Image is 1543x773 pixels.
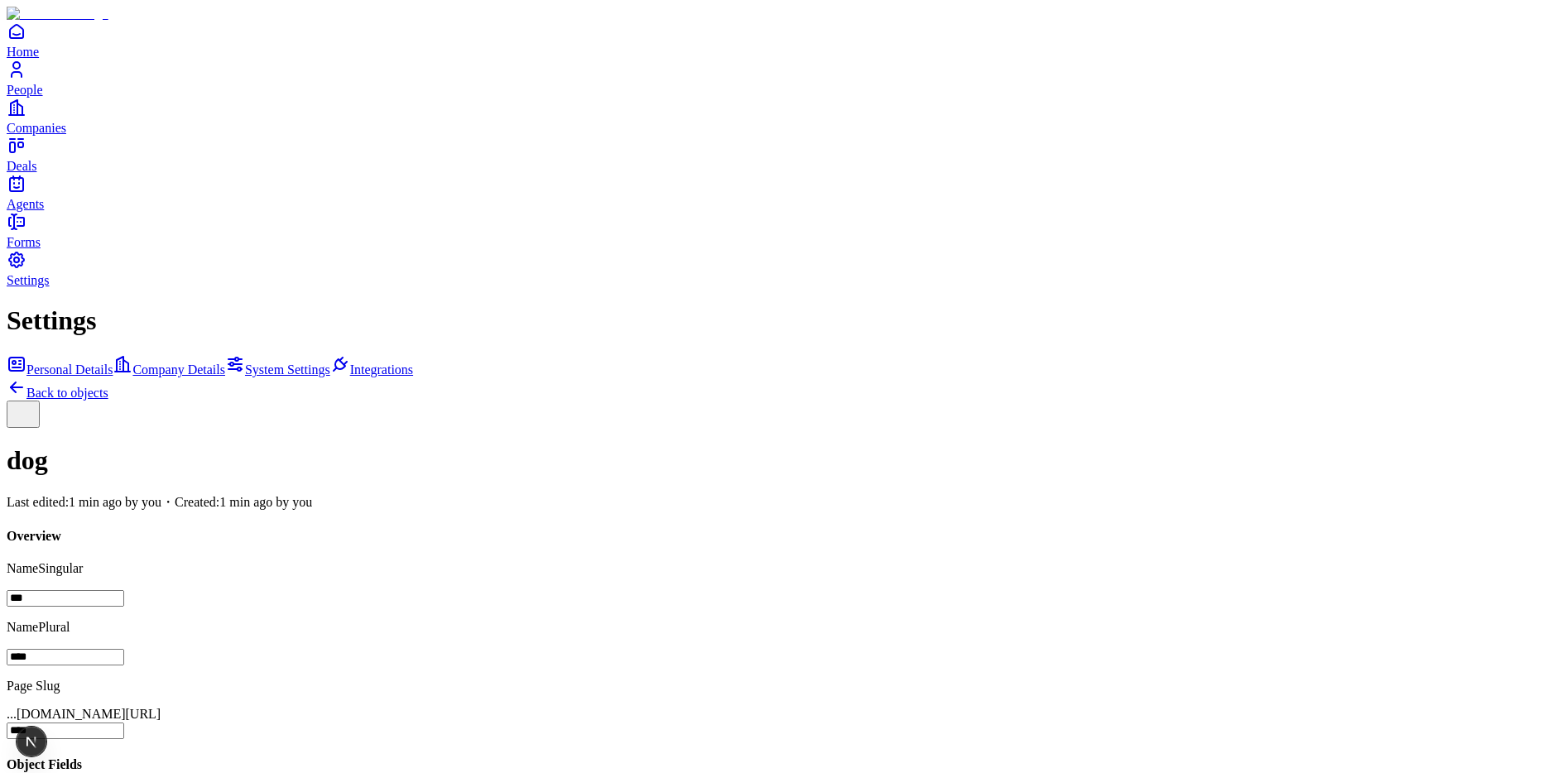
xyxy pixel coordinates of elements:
[7,305,1536,336] h1: Settings
[7,7,108,22] img: Item Brain Logo
[38,561,83,575] span: Singular
[7,174,1536,211] a: Agents
[7,757,1536,772] h4: Object Fields
[7,620,1536,635] p: Name
[7,136,1536,173] a: Deals
[330,362,413,377] a: Integrations
[245,362,330,377] span: System Settings
[7,529,1536,544] h4: Overview
[7,121,66,135] span: Companies
[7,386,108,400] a: Back to objects
[7,561,1536,576] p: Name
[38,620,70,634] span: Plural
[7,212,1536,249] a: Forms
[7,22,1536,59] a: Home
[7,362,113,377] a: Personal Details
[7,159,36,173] span: Deals
[7,98,1536,135] a: Companies
[26,362,113,377] span: Personal Details
[7,83,43,97] span: People
[350,362,413,377] span: Integrations
[7,45,39,59] span: Home
[7,197,44,211] span: Agents
[132,362,225,377] span: Company Details
[7,250,1536,287] a: Settings
[7,679,1536,694] p: Page Slug
[7,273,50,287] span: Settings
[7,445,1536,476] h1: dog
[7,707,1536,722] div: ...[DOMAIN_NAME][URL]
[225,362,330,377] a: System Settings
[7,60,1536,97] a: People
[7,235,41,249] span: Forms
[113,362,225,377] a: Company Details
[7,494,1536,511] p: Last edited: 1 min ago by you ・Created: 1 min ago by you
